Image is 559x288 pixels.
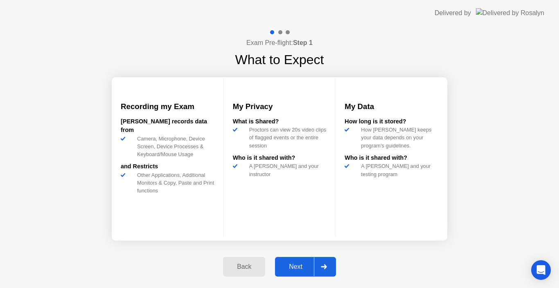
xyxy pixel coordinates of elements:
div: A [PERSON_NAME] and your instructor [246,162,327,178]
img: Delivered by Rosalyn [476,8,544,18]
div: Other Applications, Additional Monitors & Copy, Paste and Print functions [134,171,214,195]
div: What is Shared? [233,117,327,126]
div: Next [277,263,314,270]
button: Back [223,257,265,277]
h3: Recording my Exam [121,101,214,112]
div: and Restricts [121,162,214,171]
div: Open Intercom Messenger [531,260,551,280]
div: How [PERSON_NAME] keeps your data depends on your program’s guidelines. [358,126,438,150]
div: Who is it shared with? [233,154,327,163]
div: Proctors can view 20s video clips of flagged events or the entire session [246,126,327,150]
h3: My Privacy [233,101,327,112]
div: How long is it stored? [345,117,438,126]
button: Next [275,257,336,277]
b: Step 1 [293,39,313,46]
h4: Exam Pre-flight: [246,38,313,48]
h1: What to Expect [235,50,324,69]
div: A [PERSON_NAME] and your testing program [358,162,438,178]
div: Who is it shared with? [345,154,438,163]
div: Camera, Microphone, Device Screen, Device Processes & Keyboard/Mouse Usage [134,135,214,159]
h3: My Data [345,101,438,112]
div: Delivered by [435,8,471,18]
div: Back [225,263,263,270]
div: [PERSON_NAME] records data from [121,117,214,135]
